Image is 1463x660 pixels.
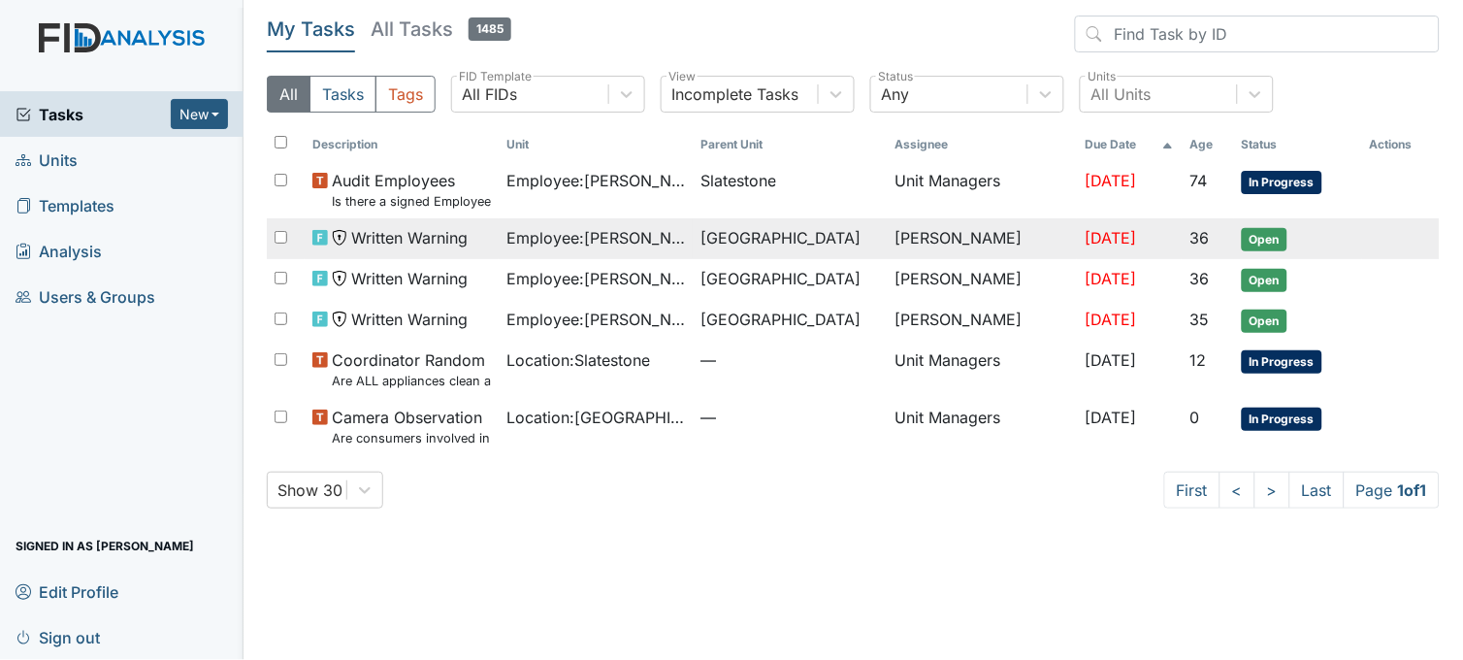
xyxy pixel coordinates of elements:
[1085,228,1136,247] span: [DATE]
[16,622,100,652] span: Sign out
[1242,310,1287,333] span: Open
[16,190,114,220] span: Templates
[1242,228,1287,251] span: Open
[1085,171,1136,190] span: [DATE]
[332,406,491,447] span: Camera Observation Are consumers involved in Active Treatment?
[1234,128,1362,161] th: Toggle SortBy
[305,128,499,161] th: Toggle SortBy
[1362,128,1440,161] th: Actions
[1182,128,1233,161] th: Toggle SortBy
[887,300,1077,341] td: [PERSON_NAME]
[881,82,909,106] div: Any
[1085,408,1136,427] span: [DATE]
[275,136,287,148] input: Toggle All Rows Selected
[351,308,468,331] span: Written Warning
[1077,128,1182,161] th: Toggle SortBy
[700,308,861,331] span: [GEOGRAPHIC_DATA]
[332,372,491,390] small: Are ALL appliances clean and working properly?
[506,308,685,331] span: Employee : [PERSON_NAME][GEOGRAPHIC_DATA]
[351,226,468,249] span: Written Warning
[1242,350,1322,374] span: In Progress
[1090,82,1151,106] div: All Units
[887,128,1077,161] th: Assignee
[267,16,355,43] h5: My Tasks
[462,82,517,106] div: All FIDs
[1398,480,1427,500] strong: 1 of 1
[887,259,1077,300] td: [PERSON_NAME]
[506,406,685,429] span: Location : [GEOGRAPHIC_DATA]
[506,226,685,249] span: Employee : [PERSON_NAME]
[371,16,511,43] h5: All Tasks
[267,76,436,113] div: Type filter
[700,226,861,249] span: [GEOGRAPHIC_DATA]
[1344,472,1440,509] span: Page
[1189,228,1209,247] span: 36
[1189,310,1209,329] span: 35
[309,76,376,113] button: Tasks
[332,169,491,211] span: Audit Employees Is there a signed Employee Job Description in the file for the employee's current...
[887,398,1077,455] td: Unit Managers
[332,192,491,211] small: Is there a signed Employee Job Description in the file for the employee's current position?
[1189,350,1206,370] span: 12
[499,128,693,161] th: Toggle SortBy
[671,82,798,106] div: Incomplete Tasks
[506,169,685,192] span: Employee : [PERSON_NAME]
[1189,408,1199,427] span: 0
[16,103,171,126] a: Tasks
[700,406,879,429] span: —
[506,348,650,372] span: Location : Slatestone
[887,218,1077,259] td: [PERSON_NAME]
[16,145,78,175] span: Units
[887,161,1077,218] td: Unit Managers
[1075,16,1440,52] input: Find Task by ID
[1189,171,1207,190] span: 74
[16,531,194,561] span: Signed in as [PERSON_NAME]
[375,76,436,113] button: Tags
[1242,408,1322,431] span: In Progress
[1289,472,1345,509] a: Last
[1242,269,1287,292] span: Open
[693,128,887,161] th: Toggle SortBy
[887,341,1077,398] td: Unit Managers
[1189,269,1209,288] span: 36
[1164,472,1440,509] nav: task-pagination
[1254,472,1290,509] a: >
[16,281,155,312] span: Users & Groups
[16,236,102,266] span: Analysis
[1164,472,1220,509] a: First
[469,17,511,41] span: 1485
[332,429,491,447] small: Are consumers involved in Active Treatment?
[1242,171,1322,194] span: In Progress
[277,478,342,502] div: Show 30
[171,99,229,129] button: New
[506,267,685,290] span: Employee : [PERSON_NAME]
[267,76,310,113] button: All
[351,267,468,290] span: Written Warning
[1085,350,1136,370] span: [DATE]
[1085,269,1136,288] span: [DATE]
[700,169,776,192] span: Slatestone
[332,348,491,390] span: Coordinator Random Are ALL appliances clean and working properly?
[700,348,879,372] span: —
[1219,472,1255,509] a: <
[16,577,118,607] span: Edit Profile
[1085,310,1136,329] span: [DATE]
[700,267,861,290] span: [GEOGRAPHIC_DATA]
